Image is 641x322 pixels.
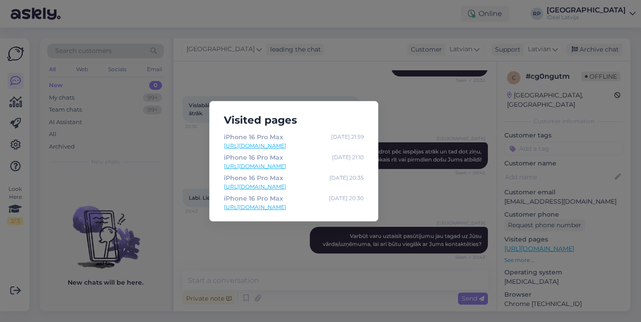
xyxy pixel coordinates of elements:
[224,203,364,211] a: [URL][DOMAIN_NAME]
[224,132,283,142] div: iPhone 16 Pro Max
[217,112,371,129] h5: Visited pages
[224,183,364,191] a: [URL][DOMAIN_NAME]
[332,153,364,162] div: [DATE] 21:10
[224,153,283,162] div: iPhone 16 Pro Max
[329,173,364,183] div: [DATE] 20:35
[224,162,364,170] a: [URL][DOMAIN_NAME]
[329,193,364,203] div: [DATE] 20:30
[224,173,283,183] div: iPhone 16 Pro Max
[224,193,283,203] div: iPhone 16 Pro Max
[331,132,364,142] div: [DATE] 21:59
[224,142,364,150] a: [URL][DOMAIN_NAME]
